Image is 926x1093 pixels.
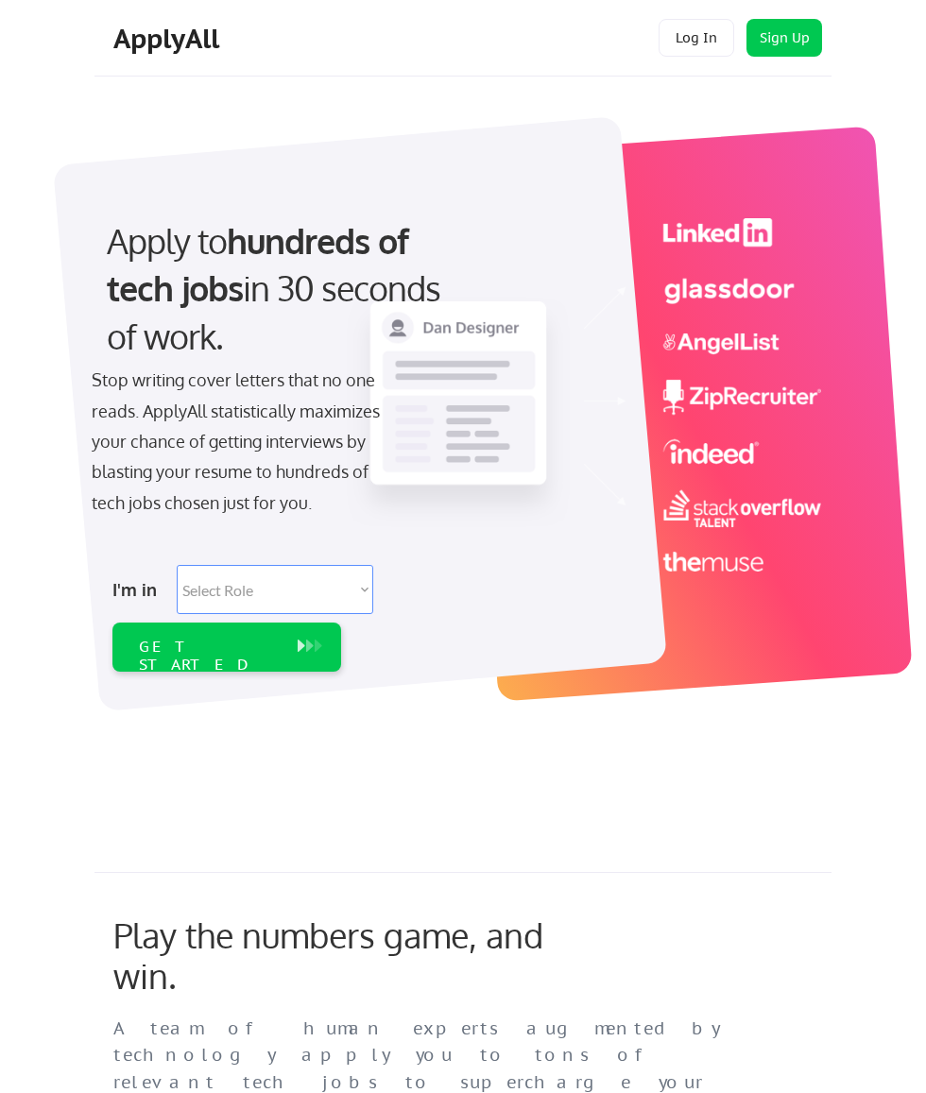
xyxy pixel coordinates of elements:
button: Sign Up [746,19,822,57]
div: Apply to in 30 seconds of work. [107,217,471,360]
div: I'm in [112,574,165,605]
button: Log In [659,19,734,57]
strong: hundreds of tech jobs [107,219,417,309]
div: Play the numbers game, and win. [113,914,574,996]
div: GET STARTED [139,638,278,674]
div: Stop writing cover letters that no one reads. ApplyAll statistically maximizes your chance of get... [92,365,395,518]
div: ApplyAll [113,23,225,55]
